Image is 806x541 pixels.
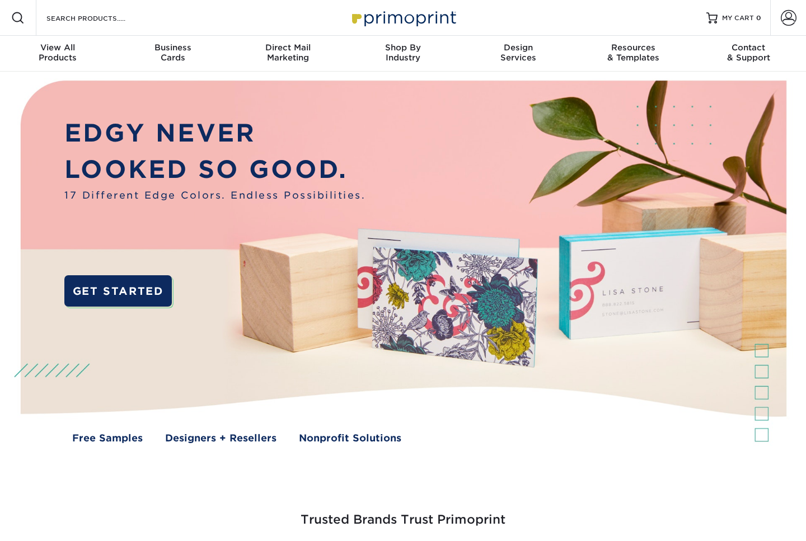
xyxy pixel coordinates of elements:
[64,115,365,152] p: EDGY NEVER
[722,13,754,23] span: MY CART
[64,152,365,188] p: LOOKED SO GOOD.
[691,43,806,63] div: & Support
[230,36,345,72] a: Direct MailMarketing
[345,43,461,53] span: Shop By
[115,43,231,63] div: Cards
[115,43,231,53] span: Business
[345,36,461,72] a: Shop ByIndustry
[76,486,730,540] h3: Trusted Brands Trust Primoprint
[347,6,459,30] img: Primoprint
[230,43,345,53] span: Direct Mail
[299,431,401,445] a: Nonprofit Solutions
[461,43,576,63] div: Services
[576,36,691,72] a: Resources& Templates
[691,36,806,72] a: Contact& Support
[461,36,576,72] a: DesignServices
[72,431,143,445] a: Free Samples
[165,431,277,445] a: Designers + Resellers
[230,43,345,63] div: Marketing
[345,43,461,63] div: Industry
[576,43,691,63] div: & Templates
[691,43,806,53] span: Contact
[576,43,691,53] span: Resources
[64,188,365,203] span: 17 Different Edge Colors. Endless Possibilities.
[64,275,171,307] a: GET STARTED
[756,14,761,22] span: 0
[461,43,576,53] span: Design
[45,11,154,25] input: SEARCH PRODUCTS.....
[115,36,231,72] a: BusinessCards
